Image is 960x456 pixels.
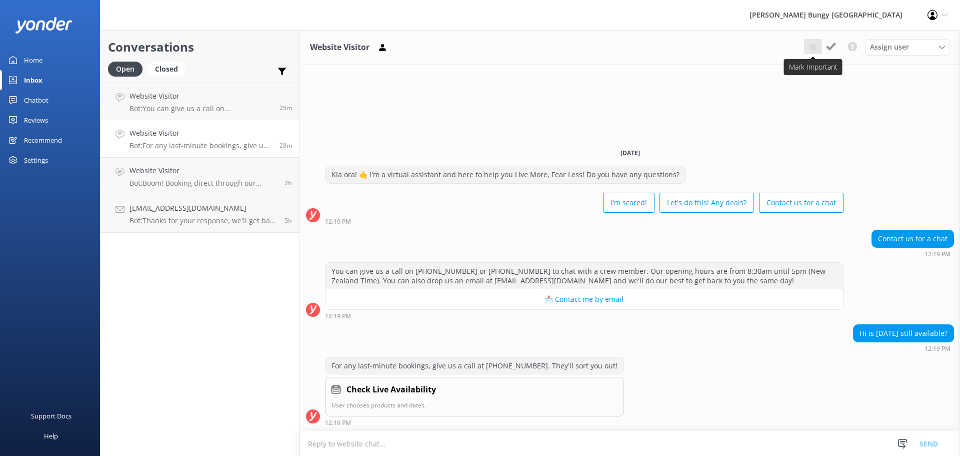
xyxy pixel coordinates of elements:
[44,426,58,446] div: Help
[325,166,685,183] div: Kia ora! 🤙 I'm a virtual assistant and here to help you Live More, Fear Less! Do you have any que...
[603,193,654,213] button: I'm scared!
[284,216,292,225] span: Oct 02 2025 06:58am (UTC +13:00) Pacific/Auckland
[147,62,185,77] div: Closed
[129,216,277,225] p: Bot: Thanks for your response, we'll get back to you as soon as we can during opening hours.
[129,141,272,150] p: Bot: For any last-minute bookings, give us a call at [PHONE_NUMBER]. They'll sort you out!
[853,345,954,352] div: Oct 02 2025 12:19pm (UTC +13:00) Pacific/Auckland
[872,230,953,247] div: Contact us for a chat
[325,357,623,374] div: For any last-minute bookings, give us a call at [PHONE_NUMBER]. They'll sort you out!
[24,70,42,90] div: Inbox
[325,218,843,225] div: Oct 02 2025 12:19pm (UTC +13:00) Pacific/Auckland
[325,219,351,225] strong: 12:19 PM
[325,420,351,426] strong: 12:19 PM
[129,91,272,102] h4: Website Visitor
[129,165,277,176] h4: Website Visitor
[870,42,909,53] span: Assign user
[310,41,369,54] h3: Website Visitor
[279,104,292,112] span: Oct 02 2025 12:22pm (UTC +13:00) Pacific/Auckland
[325,312,843,319] div: Oct 02 2025 12:19pm (UTC +13:00) Pacific/Auckland
[24,50,42,70] div: Home
[284,179,292,187] span: Oct 02 2025 10:23am (UTC +13:00) Pacific/Auckland
[659,193,754,213] button: Let's do this! Any deals?
[147,63,190,74] a: Closed
[924,346,950,352] strong: 12:19 PM
[100,120,299,158] a: Website VisitorBot:For any last-minute bookings, give us a call at [PHONE_NUMBER]. They'll sort y...
[100,83,299,120] a: Website VisitorBot:You can give us a call on [PHONE_NUMBER] or [PHONE_NUMBER] to chat with a crew...
[24,130,62,150] div: Recommend
[331,400,617,410] p: User chooses products and dates.
[614,149,646,157] span: [DATE]
[31,406,71,426] div: Support Docs
[100,195,299,233] a: [EMAIL_ADDRESS][DOMAIN_NAME]Bot:Thanks for your response, we'll get back to you as soon as we can...
[871,250,954,257] div: Oct 02 2025 12:19pm (UTC +13:00) Pacific/Auckland
[759,193,843,213] button: Contact us for a chat
[853,325,953,342] div: Hi is [DATE] still available?
[279,141,292,150] span: Oct 02 2025 12:19pm (UTC +13:00) Pacific/Auckland
[325,263,843,289] div: You can give us a call on [PHONE_NUMBER] or [PHONE_NUMBER] to chat with a crew member. Our openin...
[24,90,48,110] div: Chatbot
[24,150,48,170] div: Settings
[129,179,277,188] p: Bot: Boom! Booking direct through our website always scores you the best prices. Check out our co...
[129,128,272,139] h4: Website Visitor
[108,62,142,77] div: Open
[325,313,351,319] strong: 12:19 PM
[108,38,292,57] h2: Conversations
[346,383,436,396] h4: Check Live Availability
[24,110,48,130] div: Reviews
[924,251,950,257] strong: 12:19 PM
[865,39,950,55] div: Assign User
[108,63,147,74] a: Open
[325,419,624,426] div: Oct 02 2025 12:19pm (UTC +13:00) Pacific/Auckland
[129,104,272,113] p: Bot: You can give us a call on [PHONE_NUMBER] or [PHONE_NUMBER] to chat with a crew member. Our o...
[100,158,299,195] a: Website VisitorBot:Boom! Booking direct through our website always scores you the best prices. Ch...
[325,289,843,309] button: 📩 Contact me by email
[129,203,277,214] h4: [EMAIL_ADDRESS][DOMAIN_NAME]
[15,17,72,34] img: yonder-white-logo.png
